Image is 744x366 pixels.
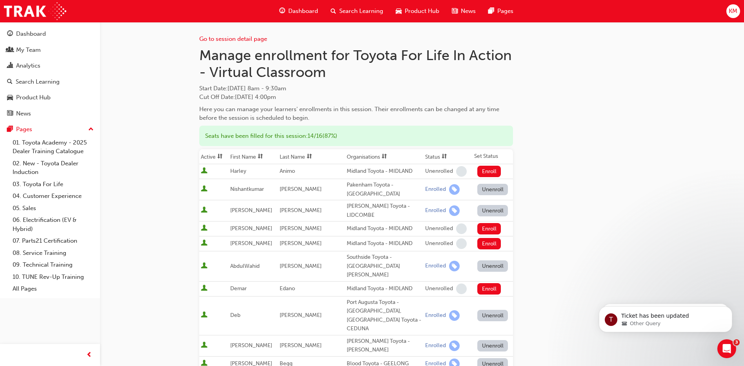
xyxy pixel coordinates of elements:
div: What is your issue and/or question, in as much details as possible. [13,40,122,56]
span: [PERSON_NAME] [230,342,272,349]
p: A few hours [44,10,75,18]
div: Here you can manage your learners' enrollments in this session. Their enrollments can be changed ... [199,105,513,123]
a: My Team [3,43,97,57]
span: [DATE] 8am - 9:30am [227,85,286,92]
div: [PERSON_NAME] and [PERSON_NAME] • 24m ago [13,221,130,225]
div: Enrolled [425,262,446,270]
th: Toggle SortBy [345,149,424,164]
a: pages-iconPages [482,3,520,19]
span: learningRecordVerb_ENROLL-icon [449,340,460,351]
span: learningRecordVerb_NONE-icon [456,223,467,234]
div: Pakenham Toyota - [GEOGRAPHIC_DATA] [347,181,422,198]
span: Edano [280,285,295,292]
button: Unenroll [477,184,508,195]
a: news-iconNews [446,3,482,19]
button: Enroll [477,166,501,177]
div: Enrolled [425,186,446,193]
button: Unenroll [477,340,508,351]
a: News [3,106,97,121]
div: Kathy says… [6,67,151,152]
span: learningRecordVerb_NONE-icon [456,284,467,294]
a: 03. Toyota For Life [9,178,97,190]
span: search-icon [7,79,13,86]
div: [PERSON_NAME] Toyota - LIDCOMBE [347,202,422,220]
span: [PERSON_NAME] [230,207,272,214]
span: learningRecordVerb_ENROLL-icon [449,205,460,216]
button: Enroll [477,283,501,295]
span: learningRecordVerb_ENROLL-icon [449,310,460,321]
span: learningRecordVerb_NONE-icon [456,166,467,177]
button: Emoji picker [25,251,31,257]
div: Port Augusta Toyota - [GEOGRAPHIC_DATA], [GEOGRAPHIC_DATA] Toyota - CEDUNA [347,298,422,333]
a: All Pages [9,283,97,295]
button: Unenroll [477,310,508,321]
img: Trak [4,2,66,20]
div: Unenrolled [425,168,453,175]
h1: Manage enrollment for Toyota For Life In Action - Virtual Classroom [199,47,513,81]
div: Unenrolled [425,285,453,293]
a: 10. TUNE Rev-Up Training [9,271,97,283]
button: Enroll [477,238,501,249]
div: Enrolled [425,342,446,350]
span: [PERSON_NAME] [280,186,322,192]
div: Pages [16,125,32,134]
a: 04. Customer Experience [9,190,97,202]
a: Go to session detail page [199,35,267,42]
button: Pages [3,122,97,137]
span: learningRecordVerb_ENROLL-icon [449,261,460,271]
a: Dashboard [3,27,97,41]
span: [PERSON_NAME] [280,240,322,247]
div: Thanks for providing all those details. A ticket has now been created and our team is aiming to r... [6,179,129,219]
a: 01. Toyota Academy - 2025 Dealer Training Catalogue [9,137,97,157]
span: User is active [201,285,207,293]
span: 3 [733,339,740,346]
span: chart-icon [7,62,13,70]
span: sorting-icon [258,154,263,160]
span: news-icon [452,6,458,16]
button: Home [123,3,138,18]
span: Pages [497,7,513,16]
span: Harley [230,168,246,174]
span: people-icon [7,47,13,54]
span: User is active [201,185,207,193]
button: Enroll [477,223,501,234]
span: search-icon [331,6,336,16]
div: Midland Toyota - MIDLAND [347,224,422,233]
span: [PERSON_NAME] [230,240,272,247]
div: Search Learning [16,77,60,86]
a: Product Hub [3,90,97,105]
span: news-icon [7,110,13,117]
button: DashboardMy TeamAnalyticsSearch LearningProduct HubNews [3,25,97,122]
div: Hi, we received a $200 charge for [PERSON_NAME] for non-attendance to TFL in Action on [DATE], [P... [35,71,144,141]
span: guage-icon [279,6,285,16]
div: Enrolled [425,312,446,319]
span: sorting-icon [307,154,312,160]
button: go back [5,3,20,18]
div: Analytics [16,61,40,70]
button: Send a message… [135,248,147,260]
div: Hi, we received a $200 charge for [PERSON_NAME] for non-attendance to TFL in Action on [DATE], [P... [28,67,151,145]
span: User is active [201,342,207,350]
span: pages-icon [488,6,494,16]
span: Demar [230,285,247,292]
a: car-iconProduct Hub [389,3,446,19]
span: User is active [201,225,207,232]
div: Lisa and Menno says… [6,179,151,236]
button: Upload attachment [12,251,18,257]
div: Midland Toyota - MIDLAND [347,167,422,176]
a: 06. Electrification (EV & Hybrid) [9,214,97,235]
span: KM [729,7,737,16]
button: KM [726,4,740,18]
div: News [16,109,31,118]
th: Set Status [473,149,513,164]
strong: Submitted [64,163,93,169]
span: Start Date : [199,84,513,93]
button: Gif picker [37,251,44,257]
div: Unenrolled [425,225,453,232]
